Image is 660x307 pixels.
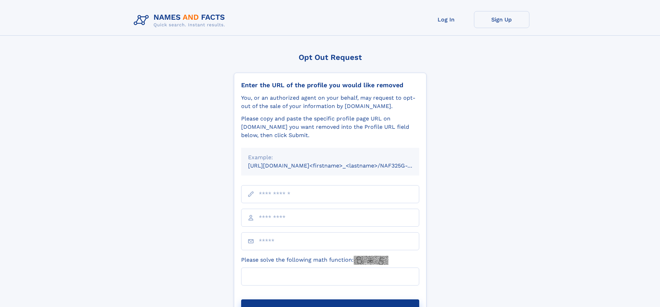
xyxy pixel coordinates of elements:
[241,94,419,110] div: You, or an authorized agent on your behalf, may request to opt-out of the sale of your informatio...
[241,256,388,265] label: Please solve the following math function:
[241,115,419,139] div: Please copy and paste the specific profile page URL on [DOMAIN_NAME] you want removed into the Pr...
[234,53,426,62] div: Opt Out Request
[248,162,432,169] small: [URL][DOMAIN_NAME]<firstname>_<lastname>/NAF325G-xxxxxxxx
[241,81,419,89] div: Enter the URL of the profile you would like removed
[474,11,529,28] a: Sign Up
[419,11,474,28] a: Log In
[248,153,412,162] div: Example:
[131,11,231,30] img: Logo Names and Facts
